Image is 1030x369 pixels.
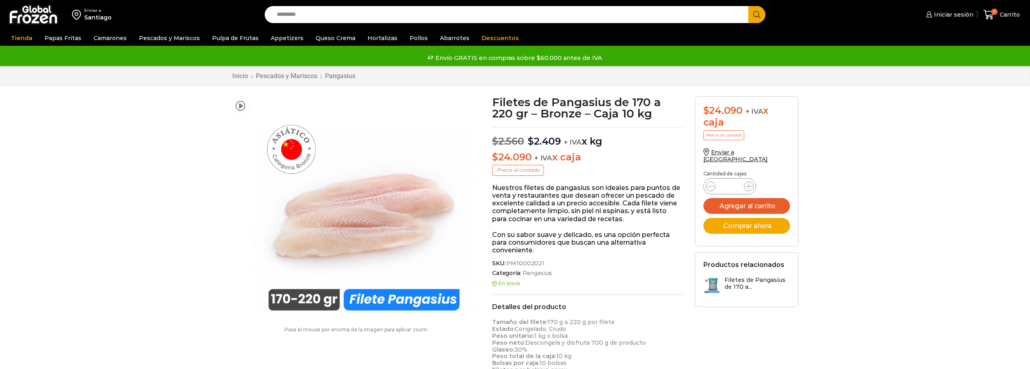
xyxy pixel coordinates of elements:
strong: Peso neto: [492,339,525,346]
p: Precio al contado [492,165,544,175]
bdi: 2.409 [528,135,561,147]
span: $ [703,105,709,116]
nav: Breadcrumb [232,72,356,80]
span: Carrito [998,11,1020,19]
a: Enviar a [GEOGRAPHIC_DATA] [703,149,768,163]
span: + IVA [564,138,582,146]
button: Comprar ahora [703,218,790,234]
div: Enviar a [84,8,112,13]
div: Santiago [84,13,112,21]
strong: Estado: [492,325,515,333]
a: Queso Crema [312,30,359,46]
a: Pangasius [521,270,552,277]
a: Pulpa de Frutas [208,30,263,46]
span: Iniciar sesión [932,11,973,19]
a: Iniciar sesión [924,6,973,23]
button: Agregar al carrito [703,198,790,214]
p: x caja [492,151,683,163]
span: + IVA [745,107,763,115]
p: Precio al contado [703,130,744,140]
a: Pollos [406,30,432,46]
a: 0 Carrito [981,5,1022,24]
a: Appetizers [267,30,308,46]
span: $ [528,135,534,147]
span: PM10002021 [505,260,544,267]
span: 0 [991,9,998,15]
strong: Glaseo: [492,346,514,353]
p: x kg [492,127,683,147]
span: $ [492,151,498,163]
bdi: 24.090 [492,151,531,163]
strong: Peso unitario: [492,332,534,339]
a: Pescados y Mariscos [255,72,318,80]
p: En stock [492,281,683,286]
span: + IVA [534,154,552,162]
h2: Detalles del producto [492,303,683,311]
span: SKU: [492,260,683,267]
a: Pescados y Mariscos [135,30,204,46]
h1: Filetes de Pangasius de 170 a 220 gr – Bronze – Caja 10 kg [492,96,683,119]
a: Abarrotes [436,30,474,46]
input: Product quantity [722,181,737,192]
a: Camarones [89,30,131,46]
a: Pangasius [325,72,356,80]
div: x caja [703,105,790,128]
bdi: 2.560 [492,135,524,147]
span: Categoría: [492,270,683,277]
strong: Tamaño del filete: [492,318,548,326]
a: Hortalizas [363,30,401,46]
p: Pasa el mouse por encima de la imagen para aplicar zoom [232,327,480,333]
a: Papas Fritas [40,30,85,46]
strong: Bolsas por caja: [492,359,539,367]
img: pescados-y-mariscos-2 [253,96,475,319]
p: Con su sabor suave y delicado, es una opción perfecta para consumidores que buscan una alternativ... [492,231,683,254]
h2: Productos relacionados [703,261,784,269]
bdi: 24.090 [703,105,743,116]
a: Tienda [7,30,36,46]
img: address-field-icon.svg [72,8,84,21]
button: Search button [748,6,765,23]
a: Descuentos [478,30,523,46]
p: Cantidad de cajas [703,171,790,177]
span: $ [492,135,498,147]
a: Filetes de Pangasius de 170 a... [703,277,790,294]
h3: Filetes de Pangasius de 170 a... [724,277,790,290]
p: Nuestros filetes de pangasius son ideales para puntos de venta y restaurantes que desean ofrecer ... [492,184,683,223]
a: Inicio [232,72,248,80]
strong: Peso total de la caja: [492,352,556,360]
